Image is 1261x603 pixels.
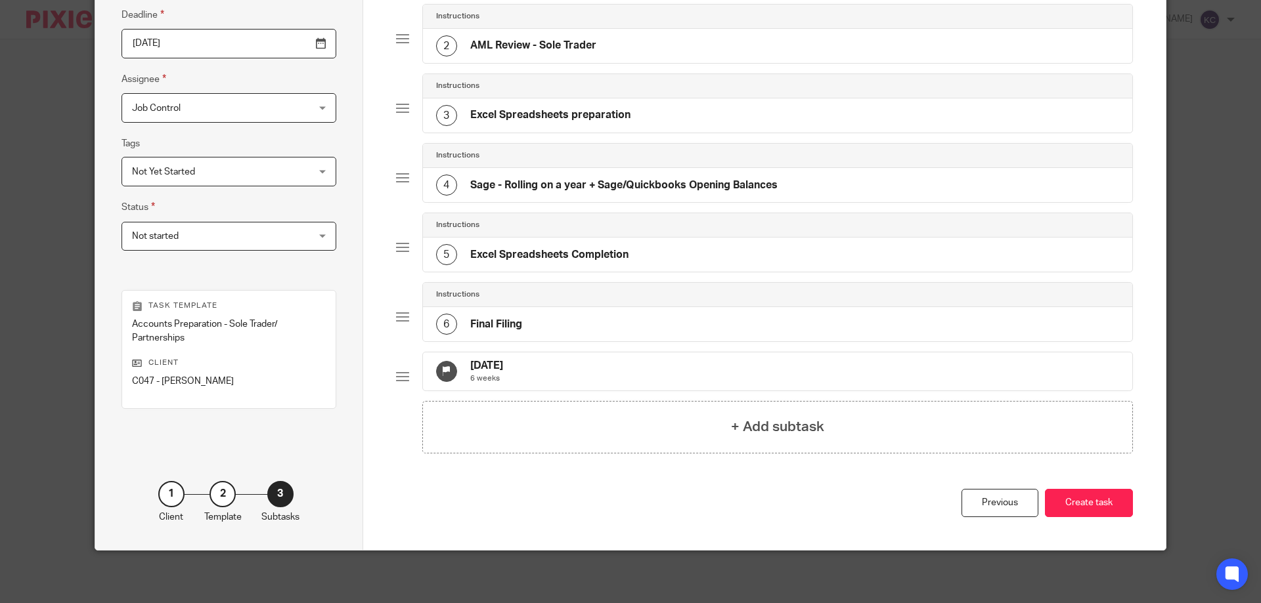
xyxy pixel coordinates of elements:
div: 2 [210,481,236,507]
h4: + Add subtask [731,417,824,437]
p: Accounts Preparation - Sole Trader/ Partnerships [132,318,326,344]
label: Assignee [122,72,166,87]
div: 3 [267,481,294,507]
h4: Sage - Rolling on a year + Sage/Quickbooks Opening Balances [470,178,778,192]
div: Previous [962,489,1038,517]
div: 5 [436,244,457,265]
h4: Excel Spreadsheets Completion [470,248,629,262]
span: Not Yet Started [132,167,195,177]
div: 2 [436,35,457,56]
p: C047 - [PERSON_NAME] [132,375,326,388]
input: Pick a date [122,29,336,58]
p: Template [204,510,242,524]
h4: Instructions [436,220,479,230]
div: 4 [436,175,457,196]
label: Status [122,199,155,215]
h4: AML Review - Sole Trader [470,39,596,52]
h4: Instructions [436,289,479,300]
h4: Excel Spreadsheets preparation [470,108,630,122]
p: Client [159,510,183,524]
div: 1 [158,481,185,507]
h4: Instructions [436,150,479,161]
span: Job Control [132,104,181,113]
p: 6 weeks [470,373,503,384]
label: Tags [122,137,140,150]
div: 6 [436,314,457,335]
h4: Instructions [436,81,479,91]
p: Task template [132,301,326,311]
h4: Instructions [436,11,479,22]
label: Deadline [122,7,164,22]
p: Subtasks [261,510,299,524]
button: Create task [1045,489,1133,517]
span: Not started [132,232,179,241]
h4: [DATE] [470,359,503,373]
div: 3 [436,105,457,126]
h4: Final Filing [470,318,522,331]
p: Client [132,358,326,368]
